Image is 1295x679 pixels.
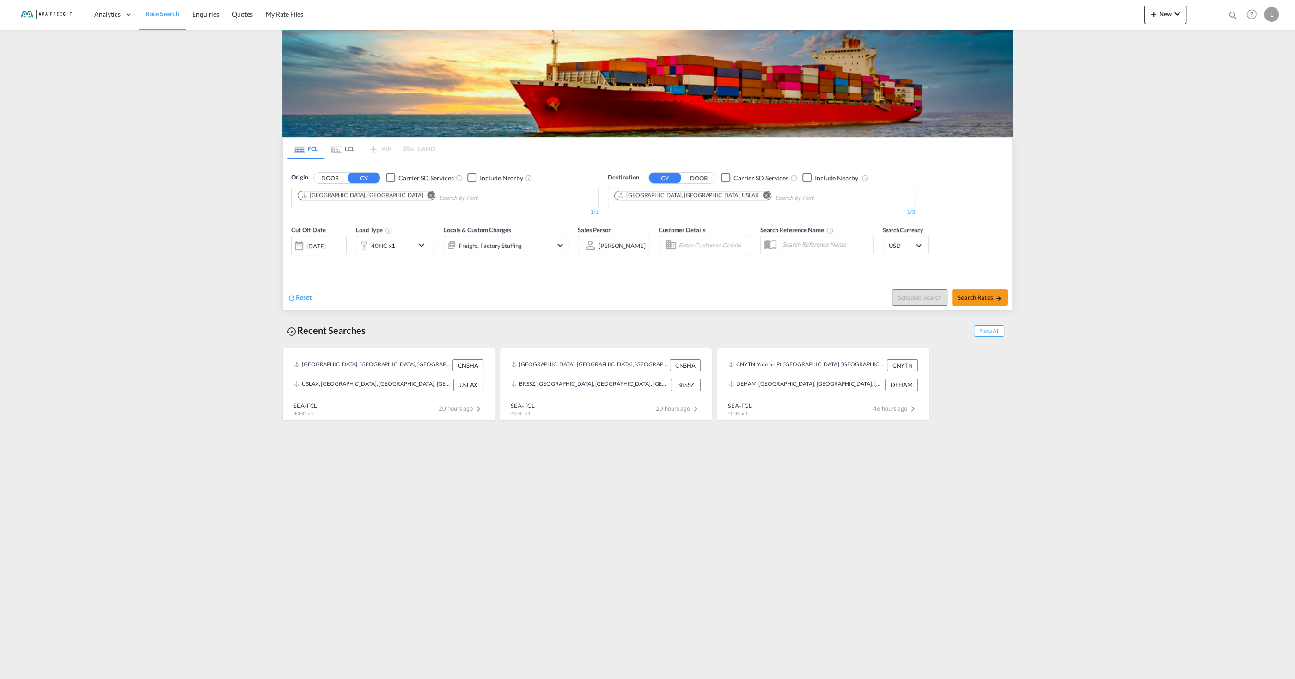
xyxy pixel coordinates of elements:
span: 46 hours ago [873,405,918,412]
md-tab-item: FCL [287,138,324,159]
md-icon: Unchecked: Search for CY (Container Yard) services for all selected carriers.Checked : Search for... [790,174,798,182]
div: icon-magnify [1228,10,1238,24]
span: 20 hours ago [439,405,484,412]
md-icon: icon-chevron-right [473,403,484,414]
recent-search-card: [GEOGRAPHIC_DATA], [GEOGRAPHIC_DATA], [GEOGRAPHIC_DATA], [GEOGRAPHIC_DATA] & [GEOGRAPHIC_DATA], [... [500,348,712,421]
input: Chips input. [775,191,863,205]
span: Search Currency [883,227,923,234]
button: DOOR [683,173,715,183]
recent-search-card: CNYTN, Yantian Pt, [GEOGRAPHIC_DATA], [GEOGRAPHIC_DATA] & [GEOGRAPHIC_DATA], [GEOGRAPHIC_DATA] CN... [717,348,929,421]
md-icon: icon-plus 400-fg [1148,8,1159,19]
md-icon: icon-arrow-right [996,295,1002,302]
div: USLAX [453,379,483,391]
md-select: Select Currency: $ USDUnited States Dollar [888,239,924,252]
img: f843cad07f0a11efa29f0335918cc2fb.png [14,4,76,25]
div: icon-refreshReset [287,293,312,303]
md-icon: icon-chevron-down [416,240,432,251]
div: SEA-FCL [728,401,751,410]
div: CNSHA [670,359,701,371]
md-datepicker: Select [291,254,298,267]
md-icon: Unchecked: Ignores neighbouring ports when fetching rates.Checked : Includes neighbouring ports w... [525,174,532,182]
md-icon: icon-chevron-right [907,403,918,414]
div: Carrier SD Services [733,173,788,183]
span: Quotes [232,10,252,18]
div: Recent Searches [282,320,369,341]
div: CNYTN [887,359,918,371]
div: Help [1244,6,1264,23]
div: Press delete to remove this chip. [301,191,425,199]
div: Freight Factory Stuffing [459,239,522,252]
md-icon: icon-chevron-down [1172,8,1183,19]
div: 1/3 [608,208,915,216]
input: Enter Customer Details [678,238,748,252]
div: L [1264,7,1279,22]
div: CNYTN, Yantian Pt, China, Greater China & Far East Asia, Asia Pacific [728,359,885,371]
span: Search Rates [958,294,1002,301]
button: Remove [757,191,771,201]
span: Sales Person [578,226,611,234]
span: 40HC x 1 [511,410,531,416]
span: Search Reference Name [760,226,834,234]
md-chips-wrap: Chips container. Use arrow keys to select chips. [296,188,531,205]
input: Search Reference Name [778,237,873,251]
span: Analytics [94,10,121,19]
span: My Rate Files [266,10,304,18]
div: 40HC x1icon-chevron-down [356,236,434,254]
div: CNSHA [452,359,483,371]
span: Locals & Custom Charges [444,226,511,234]
button: CY [649,173,681,183]
button: DOOR [314,173,346,183]
div: Include Nearby [480,173,523,183]
div: OriginDOOR CY Checkbox No InkUnchecked: Search for CY (Container Yard) services for all selected ... [283,159,1012,310]
md-icon: icon-chevron-right [690,403,701,414]
div: CNSHA, Shanghai, China, Greater China & Far East Asia, Asia Pacific [294,359,450,371]
button: Note: By default Schedule search will only considerorigin ports, destination ports and cut off da... [892,289,947,306]
md-icon: icon-information-outline [385,227,392,234]
div: [PERSON_NAME] [599,242,646,249]
span: USD [889,241,915,250]
div: USLAX, Los Angeles, CA, United States, North America, Americas [294,379,451,391]
div: BRSSZ, Santos, Brazil, South America, Americas [511,379,668,391]
md-checkbox: Checkbox No Ink [802,173,858,183]
span: 40HC x 1 [293,410,313,416]
span: 40HC x 1 [728,410,748,416]
div: Press delete to remove this chip. [617,191,761,199]
span: Customer Details [659,226,705,234]
md-checkbox: Checkbox No Ink [467,173,523,183]
div: Include Nearby [815,173,858,183]
md-icon: icon-backup-restore [286,326,297,337]
md-icon: Unchecked: Search for CY (Container Yard) services for all selected carriers.Checked : Search for... [455,174,463,182]
img: LCL+%26+FCL+BACKGROUND.png [282,30,1013,137]
recent-search-card: [GEOGRAPHIC_DATA], [GEOGRAPHIC_DATA], [GEOGRAPHIC_DATA], [GEOGRAPHIC_DATA] & [GEOGRAPHIC_DATA], [... [282,348,495,421]
div: 1/3 [291,208,599,216]
span: 20 hours ago [656,405,701,412]
span: Rate Search [146,10,179,18]
div: SEA-FCL [511,401,534,410]
md-checkbox: Checkbox No Ink [386,173,453,183]
div: CNSHA, Shanghai, China, Greater China & Far East Asia, Asia Pacific [511,359,667,371]
span: Load Type [356,226,392,234]
div: Los Angeles, CA, USLAX [617,191,759,199]
span: Cut Off Date [291,226,326,234]
md-chips-wrap: Chips container. Use arrow keys to select chips. [613,188,867,205]
div: DEHAM, Hamburg, Germany, Western Europe, Europe [728,379,883,391]
div: Shanghai, CNSHA [301,191,423,199]
md-icon: Your search will be saved by the below given name [826,227,834,234]
div: 40HC x1 [371,239,395,252]
span: Destination [608,173,639,182]
div: [DATE] [291,236,347,255]
md-icon: icon-magnify [1228,10,1238,20]
md-pagination-wrapper: Use the left and right arrow keys to navigate between tabs [287,138,435,159]
div: BRSSZ [671,379,701,391]
span: Reset [296,293,312,301]
div: Freight Factory Stuffingicon-chevron-down [444,236,568,254]
div: [DATE] [306,242,325,250]
div: SEA-FCL [293,401,317,410]
div: DEHAM [885,379,918,391]
md-icon: icon-chevron-down [555,240,566,251]
span: New [1148,10,1183,18]
span: Origin [291,173,308,182]
md-checkbox: Checkbox No Ink [721,173,788,183]
md-tab-item: LCL [324,138,361,159]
